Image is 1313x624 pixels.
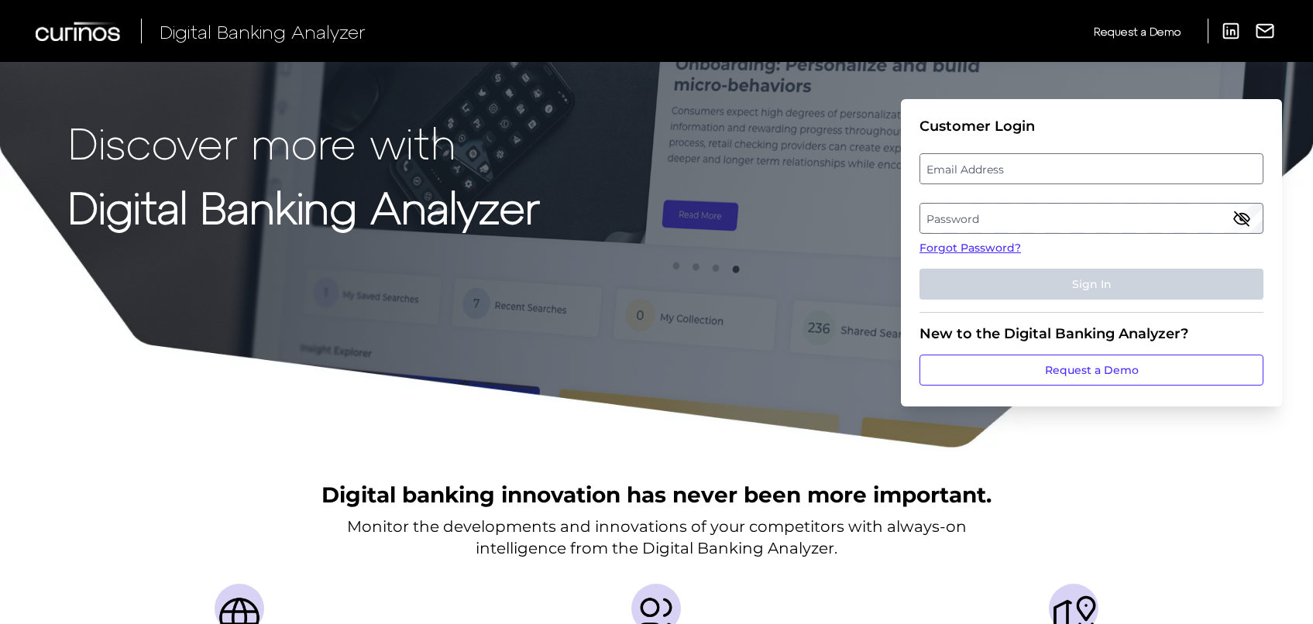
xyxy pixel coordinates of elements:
[36,22,122,41] img: Curinos
[347,516,967,559] p: Monitor the developments and innovations of your competitors with always-on intelligence from the...
[68,118,540,166] p: Discover more with
[919,118,1263,135] div: Customer Login
[919,325,1263,342] div: New to the Digital Banking Analyzer?
[919,240,1263,256] a: Forgot Password?
[160,20,366,43] span: Digital Banking Analyzer
[920,204,1262,232] label: Password
[1094,19,1181,44] a: Request a Demo
[919,355,1263,386] a: Request a Demo
[919,269,1263,300] button: Sign In
[321,480,992,509] h2: Digital banking innovation has never been more important.
[920,155,1262,183] label: Email Address
[1094,25,1181,38] span: Request a Demo
[68,180,540,232] strong: Digital Banking Analyzer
